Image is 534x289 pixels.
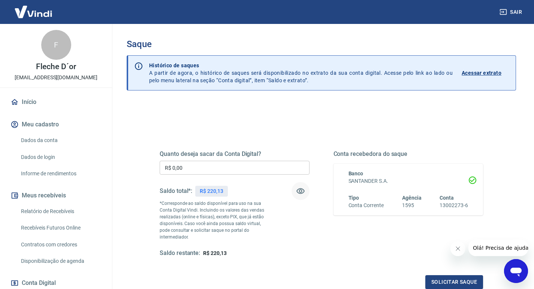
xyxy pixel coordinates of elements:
a: Informe de rendimentos [18,166,103,181]
a: Dados da conta [18,133,103,148]
button: Meus recebíveis [9,187,103,204]
span: Olá! Precisa de ajuda? [4,5,63,11]
h6: 13002273-6 [440,202,468,209]
div: F [41,30,71,60]
p: Fleche D´or [36,63,76,71]
h3: Saque [127,39,516,49]
iframe: Mensagem da empresa [468,240,528,256]
span: R$ 220,13 [203,250,227,256]
button: Solicitar saque [425,275,483,289]
a: Disponibilização de agenda [18,253,103,269]
p: [EMAIL_ADDRESS][DOMAIN_NAME] [15,74,97,82]
a: Contratos com credores [18,237,103,252]
h6: 1595 [402,202,422,209]
p: R$ 220,13 [200,187,223,195]
p: A partir de agora, o histórico de saques será disponibilizado no extrato da sua conta digital. Ac... [149,62,453,84]
h6: SANTANDER S.A. [349,177,468,185]
img: Vindi [9,0,58,23]
p: Acessar extrato [462,69,501,77]
iframe: Botão para abrir a janela de mensagens [504,259,528,283]
p: *Corresponde ao saldo disponível para uso na sua Conta Digital Vindi. Incluindo os valores das ve... [160,200,272,240]
span: Banco [349,170,363,176]
span: Tipo [349,195,359,201]
h5: Quanto deseja sacar da Conta Digital? [160,150,310,158]
button: Meu cadastro [9,116,103,133]
a: Início [9,94,103,110]
button: Sair [498,5,525,19]
a: Acessar extrato [462,62,510,84]
iframe: Fechar mensagem [450,241,465,256]
span: Conta [440,195,454,201]
h5: Saldo restante: [160,249,200,257]
h6: Conta Corrente [349,202,384,209]
h5: Saldo total*: [160,187,192,195]
a: Recebíveis Futuros Online [18,220,103,236]
h5: Conta recebedora do saque [334,150,483,158]
p: Histórico de saques [149,62,453,69]
a: Dados de login [18,150,103,165]
a: Relatório de Recebíveis [18,204,103,219]
span: Agência [402,195,422,201]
